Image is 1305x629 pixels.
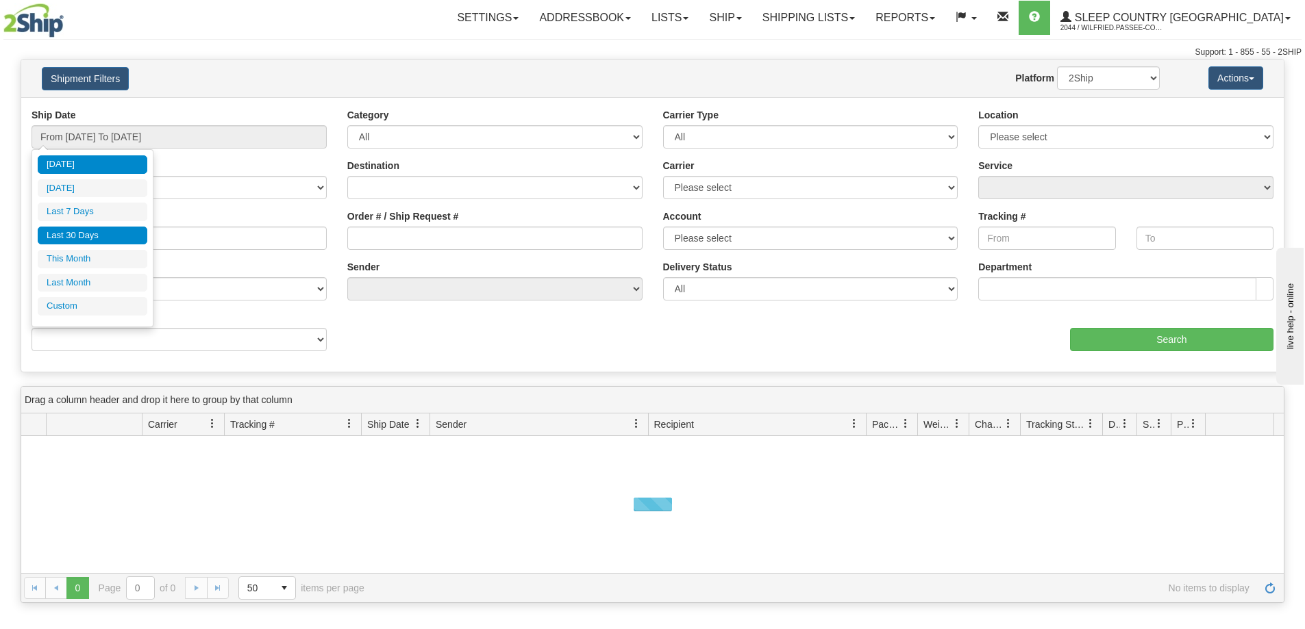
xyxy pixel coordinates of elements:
[1273,244,1304,384] iframe: chat widget
[10,12,127,22] div: live help - online
[923,418,952,431] span: Weight
[752,1,865,35] a: Shipping lists
[436,418,467,431] span: Sender
[978,159,1012,172] label: Service
[247,581,265,595] span: 50
[894,412,917,435] a: Packages filter column settings
[38,297,147,316] li: Custom
[1108,418,1120,431] span: Delivery Status
[38,155,147,174] li: [DATE]
[865,1,945,35] a: Reports
[1070,328,1273,351] input: Search
[99,576,176,600] span: Page of 0
[843,412,866,435] a: Recipient filter column settings
[367,418,409,431] span: Ship Date
[3,47,1302,58] div: Support: 1 - 855 - 55 - 2SHIP
[148,418,177,431] span: Carrier
[230,418,275,431] span: Tracking #
[945,412,969,435] a: Weight filter column settings
[1143,418,1154,431] span: Shipment Issues
[3,3,64,38] img: logo2044.jpg
[1208,66,1263,90] button: Actions
[1071,12,1284,23] span: Sleep Country [GEOGRAPHIC_DATA]
[1079,412,1102,435] a: Tracking Status filter column settings
[663,260,732,274] label: Delivery Status
[663,108,719,122] label: Carrier Type
[1050,1,1301,35] a: Sleep Country [GEOGRAPHIC_DATA] 2044 / Wilfried.Passee-Coutrin
[447,1,529,35] a: Settings
[529,1,641,35] a: Addressbook
[38,179,147,198] li: [DATE]
[978,227,1115,250] input: From
[238,576,364,600] span: items per page
[238,576,296,600] span: Page sizes drop down
[978,108,1018,122] label: Location
[38,227,147,245] li: Last 30 Days
[663,159,695,172] label: Carrier
[38,203,147,221] li: Last 7 Days
[625,412,648,435] a: Sender filter column settings
[32,108,76,122] label: Ship Date
[872,418,901,431] span: Packages
[975,418,1004,431] span: Charge
[1026,418,1086,431] span: Tracking Status
[978,209,1026,223] label: Tracking #
[654,418,694,431] span: Recipient
[1182,412,1205,435] a: Pickup Status filter column settings
[384,582,1250,593] span: No items to display
[347,159,399,172] label: Destination
[1147,412,1171,435] a: Shipment Issues filter column settings
[38,274,147,292] li: Last Month
[1259,577,1281,599] a: Refresh
[347,209,459,223] label: Order # / Ship Request #
[338,412,361,435] a: Tracking # filter column settings
[699,1,751,35] a: Ship
[1136,227,1273,250] input: To
[1177,418,1189,431] span: Pickup Status
[1015,71,1054,85] label: Platform
[201,412,224,435] a: Carrier filter column settings
[1060,21,1163,35] span: 2044 / Wilfried.Passee-Coutrin
[978,260,1032,274] label: Department
[42,67,129,90] button: Shipment Filters
[1113,412,1136,435] a: Delivery Status filter column settings
[38,250,147,268] li: This Month
[663,209,701,223] label: Account
[347,108,389,122] label: Category
[997,412,1020,435] a: Charge filter column settings
[406,412,430,435] a: Ship Date filter column settings
[66,577,88,599] span: Page 0
[21,387,1284,413] div: grid grouping header
[273,577,295,599] span: select
[347,260,380,274] label: Sender
[641,1,699,35] a: Lists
